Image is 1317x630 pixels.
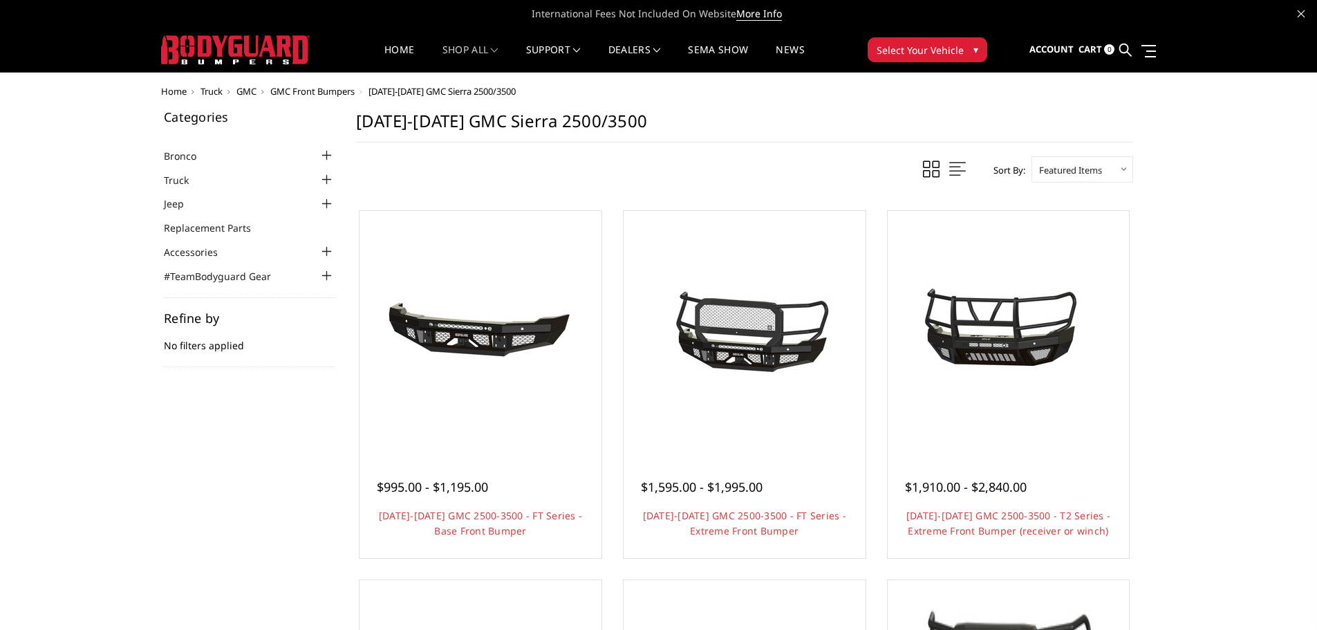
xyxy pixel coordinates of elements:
a: GMC [236,85,256,98]
span: Cart [1078,43,1102,55]
a: [DATE]-[DATE] GMC 2500-3500 - T2 Series - Extreme Front Bumper (receiver or winch) [906,509,1110,537]
a: Cart 0 [1078,31,1114,68]
div: No filters applied [164,312,335,367]
a: More Info [736,7,782,21]
a: Home [384,45,414,72]
a: Account [1029,31,1074,68]
a: Accessories [164,245,235,259]
a: Support [526,45,581,72]
h5: Categories [164,111,335,123]
a: News [776,45,804,72]
span: Account [1029,43,1074,55]
a: 2024-2025 GMC 2500-3500 - FT Series - Base Front Bumper 2024-2025 GMC 2500-3500 - FT Series - Bas... [363,214,598,450]
a: GMC Front Bumpers [270,85,355,98]
span: 0 [1104,44,1114,55]
a: SEMA Show [688,45,748,72]
a: Replacement Parts [164,221,268,235]
a: Bronco [164,149,214,163]
span: [DATE]-[DATE] GMC Sierra 2500/3500 [368,85,516,98]
a: Truck [200,85,223,98]
a: Jeep [164,196,201,211]
a: Truck [164,173,206,187]
a: 2024-2025 GMC 2500-3500 - T2 Series - Extreme Front Bumper (receiver or winch) 2024-2025 GMC 2500... [891,214,1126,450]
a: shop all [442,45,498,72]
span: $1,910.00 - $2,840.00 [905,479,1027,495]
a: #TeamBodyguard Gear [164,269,288,284]
h5: Refine by [164,312,335,324]
span: $995.00 - $1,195.00 [377,479,488,495]
a: 2024-2025 GMC 2500-3500 - FT Series - Extreme Front Bumper 2024-2025 GMC 2500-3500 - FT Series - ... [627,214,862,450]
span: ▾ [973,42,978,57]
a: [DATE]-[DATE] GMC 2500-3500 - FT Series - Base Front Bumper [379,509,582,537]
label: Sort By: [986,160,1025,180]
a: Dealers [608,45,661,72]
img: BODYGUARD BUMPERS [161,35,310,64]
a: Home [161,85,187,98]
button: Select Your Vehicle [868,37,987,62]
h1: [DATE]-[DATE] GMC Sierra 2500/3500 [356,111,1133,142]
span: $1,595.00 - $1,995.00 [641,479,763,495]
span: Select Your Vehicle [877,43,964,57]
a: [DATE]-[DATE] GMC 2500-3500 - FT Series - Extreme Front Bumper [643,509,846,537]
